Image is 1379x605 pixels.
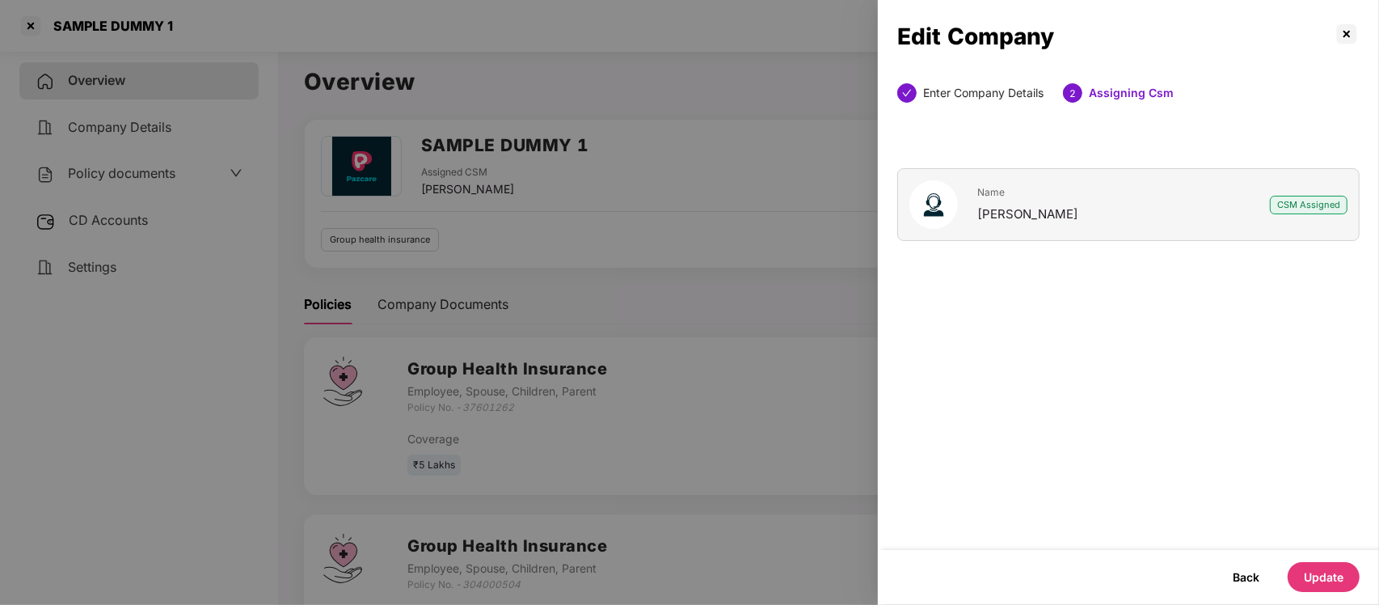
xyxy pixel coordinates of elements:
[977,206,1078,222] span: [PERSON_NAME]
[1089,83,1174,103] div: Assigning Csm
[909,180,958,229] img: svg+xml;base64,PHN2ZyB4bWxucz0iaHR0cDovL3d3dy53My5vcmcvMjAwMC9zdmciIHhtbG5zOnhsaW5rPSJodHRwOi8vd3...
[897,27,1334,45] div: Edit Company
[923,83,1044,103] div: Enter Company Details
[977,186,1078,198] span: Name
[902,88,912,98] span: check
[1270,196,1347,214] div: CSM Assigned
[1217,562,1276,592] button: Back
[1288,562,1360,592] button: Update
[1069,87,1076,99] span: 2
